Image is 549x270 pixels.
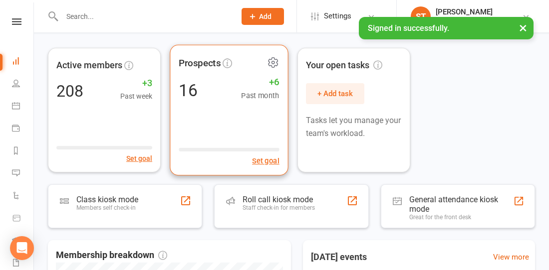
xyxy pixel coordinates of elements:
div: Roll call kiosk mode [243,195,315,204]
div: ST [411,6,431,26]
span: +3 [120,76,152,91]
button: × [514,17,532,38]
div: 208 [56,83,83,99]
a: Product Sales [12,208,34,230]
span: +6 [241,75,279,90]
a: View more [493,251,529,263]
button: Add [242,8,284,25]
a: Calendar [12,96,34,118]
div: Class kiosk mode [76,195,138,204]
span: Membership breakdown [56,248,167,263]
button: Set goal [126,153,152,164]
button: + Add task [306,83,364,104]
span: Your open tasks [306,58,382,73]
a: Payments [12,118,34,140]
div: Great for the front desk [409,214,514,221]
span: Past week [120,91,152,102]
a: People [12,73,34,96]
span: Signed in successfully. [368,23,449,33]
button: Set goal [252,155,279,167]
a: Dashboard [12,51,34,73]
div: General attendance kiosk mode [409,195,514,214]
span: Settings [324,5,351,27]
span: Past month [241,90,279,102]
div: 16 [179,82,198,99]
div: Staff check-in for members [243,204,315,211]
p: Tasks let you manage your team's workload. [306,114,402,139]
a: Reports [12,140,34,163]
div: Open Intercom Messenger [10,236,34,260]
div: Members self check-in [76,204,138,211]
input: Search... [59,9,229,23]
span: Active members [56,58,122,73]
h3: [DATE] events [303,248,375,266]
div: Ettingshausens Martial Arts [436,16,522,25]
div: [PERSON_NAME] [436,7,522,16]
span: Prospects [179,55,221,70]
span: Add [259,12,272,20]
